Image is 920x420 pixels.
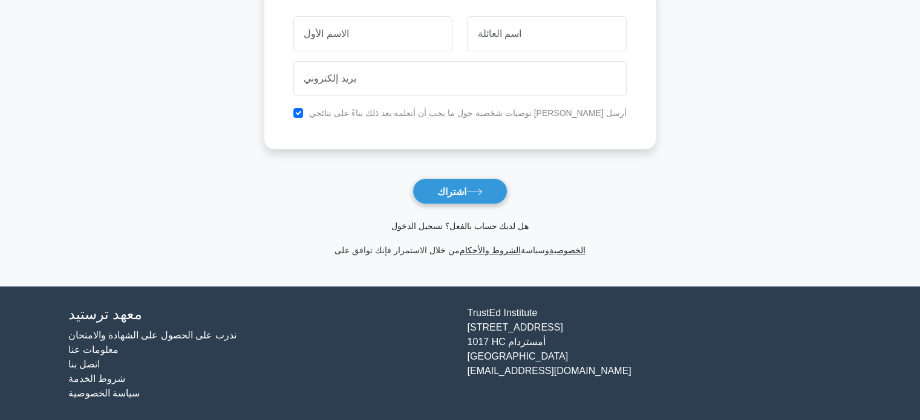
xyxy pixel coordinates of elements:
[391,221,529,231] a: هل لديك حساب بالفعل؟ تسجيل الدخول
[521,245,549,255] font: وسياسة
[293,61,626,96] input: بريد إلكتروني
[68,359,100,369] a: اتصل بنا
[460,245,521,255] a: الشروط والأحكام
[309,108,627,118] font: أرسل [PERSON_NAME] توصيات شخصية حول ما يجب أن أتعلمه بعد ذلك بناءً على نتائجي
[68,306,143,322] font: معهد ترستيد
[68,330,237,340] a: تدرب على الحصول على الشهادة والامتحان
[334,245,459,255] font: من خلال الاستمرار فإنك توافق على
[68,344,119,355] a: معلومات عنا
[549,245,586,255] a: الخصوصية
[468,337,546,347] font: 1017 HC أمستردام
[467,16,626,51] input: اسم العائلة
[468,351,569,361] font: [GEOGRAPHIC_DATA]
[437,186,466,196] font: اشتراك
[413,178,507,204] button: اشتراك
[68,373,125,384] a: شروط الخدمة
[293,16,452,51] input: الاسم الأول
[468,308,538,318] font: TrustEd Institute
[68,388,140,398] a: سياسة الخصوصية
[468,366,631,376] font: [EMAIL_ADDRESS][DOMAIN_NAME]
[468,322,563,332] font: [STREET_ADDRESS]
